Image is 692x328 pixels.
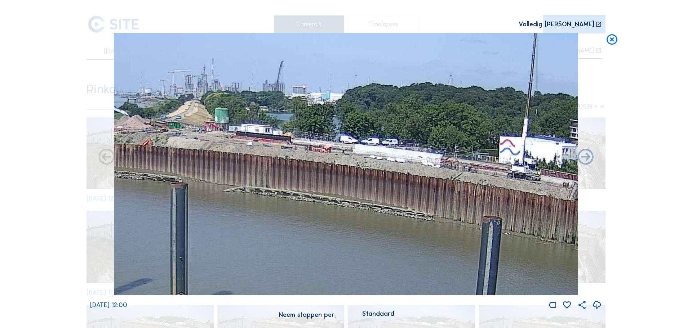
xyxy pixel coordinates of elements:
[343,310,413,320] div: Standaard
[97,148,116,167] i: Forward
[576,148,595,167] i: Back
[362,310,394,317] div: Standaard
[114,33,578,296] img: Image
[90,301,127,309] span: [DATE] 12:00
[519,21,594,28] div: Volledig [PERSON_NAME]
[279,312,336,318] div: Neem stappen per:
